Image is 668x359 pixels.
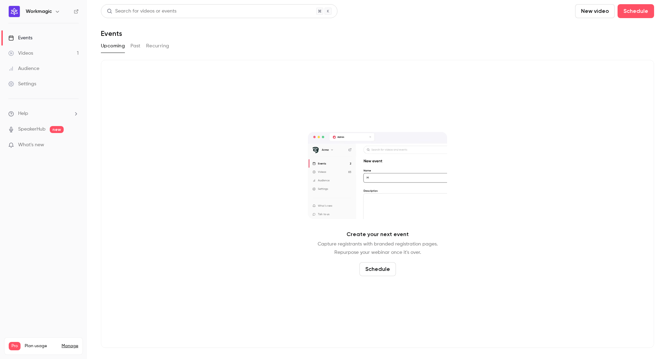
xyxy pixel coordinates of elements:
button: New video [575,4,615,18]
button: Upcoming [101,40,125,52]
li: help-dropdown-opener [8,110,79,117]
span: Pro [9,342,21,350]
div: Events [8,34,32,41]
span: What's new [18,141,44,149]
a: Manage [62,343,78,349]
img: Workmagic [9,6,20,17]
button: Schedule [359,262,396,276]
h6: Workmagic [26,8,52,15]
button: Schedule [618,4,654,18]
div: Search for videos or events [107,8,176,15]
button: Past [130,40,141,52]
div: Settings [8,80,36,87]
p: Capture registrants with branded registration pages. Repurpose your webinar once it's over. [318,240,438,257]
p: Create your next event [347,230,409,239]
div: Videos [8,50,33,57]
h1: Events [101,29,122,38]
span: Help [18,110,28,117]
div: Audience [8,65,39,72]
button: Recurring [146,40,169,52]
span: new [50,126,64,133]
span: Plan usage [25,343,57,349]
a: SpeakerHub [18,126,46,133]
